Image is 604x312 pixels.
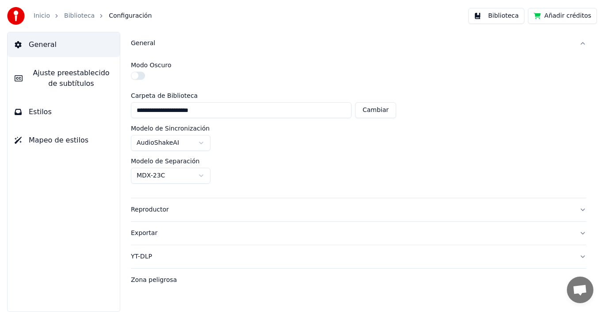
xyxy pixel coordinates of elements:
div: YT-DLP [131,252,572,261]
div: General [131,39,572,48]
label: Modelo de Separación [131,158,199,164]
span: Configuración [109,12,152,20]
button: Estilos [8,100,120,124]
button: Cambiar [355,102,396,118]
span: Ajuste preestablecido de subtítulos [30,68,113,89]
button: Ajuste preestablecido de subtítulos [8,61,120,96]
label: Modo Oscuro [131,62,171,68]
button: Mapeo de estilos [8,128,120,153]
label: Carpeta de Biblioteca [131,92,396,99]
span: Estilos [29,107,52,117]
a: Biblioteca [64,12,95,20]
button: Zona peligrosa [131,269,586,292]
button: Añadir créditos [528,8,597,24]
button: YT-DLP [131,245,586,268]
a: Inicio [34,12,50,20]
div: Reproductor [131,205,572,214]
button: General [8,32,120,57]
img: youka [7,7,25,25]
span: General [29,39,57,50]
div: General [131,55,586,198]
button: Biblioteca [468,8,524,24]
span: Mapeo de estilos [29,135,88,146]
button: General [131,32,586,55]
div: Zona peligrosa [131,276,572,285]
nav: breadcrumb [34,12,152,20]
div: Chat abierto [567,277,593,303]
button: Reproductor [131,198,586,221]
button: Exportar [131,222,586,245]
div: Exportar [131,229,572,238]
label: Modelo de Sincronización [131,125,210,131]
